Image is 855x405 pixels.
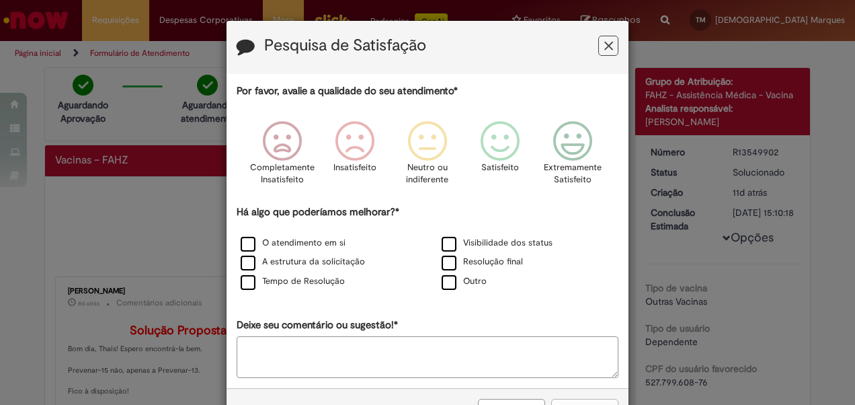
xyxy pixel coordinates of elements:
[333,161,376,174] p: Insatisfeito
[237,84,458,98] label: Por favor, avalie a qualidade do seu atendimento*
[538,111,607,203] div: Extremamente Satisfeito
[442,237,553,250] label: Visibilidade dos status
[241,275,345,288] label: Tempo de Resolução
[264,37,426,54] label: Pesquisa de Satisfação
[247,111,316,203] div: Completamente Insatisfeito
[393,111,462,203] div: Neutro ou indiferente
[403,161,452,186] p: Neutro ou indiferente
[237,205,618,292] div: Há algo que poderíamos melhorar?*
[544,161,602,186] p: Extremamente Satisfeito
[481,161,519,174] p: Satisfeito
[442,256,523,268] label: Resolução final
[237,318,398,332] label: Deixe seu comentário ou sugestão!*
[250,161,315,186] p: Completamente Insatisfeito
[466,111,534,203] div: Satisfeito
[442,275,487,288] label: Outro
[321,111,389,203] div: Insatisfeito
[241,237,345,250] label: O atendimento em si
[241,256,365,268] label: A estrutura da solicitação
